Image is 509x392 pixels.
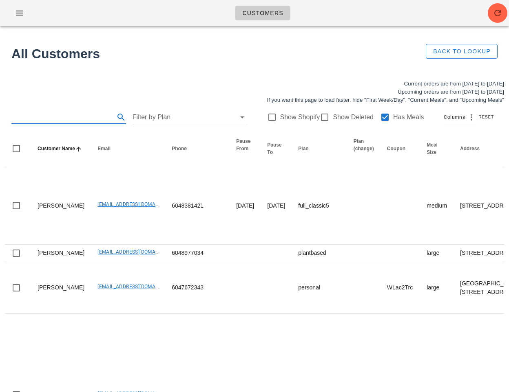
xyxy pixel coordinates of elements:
div: Columns [444,111,476,124]
th: Email: Not sorted. Activate to sort ascending. [91,130,165,167]
td: plantbased [292,245,347,262]
td: personal [292,262,347,314]
button: Back to Lookup [426,44,498,59]
span: Plan [298,146,308,151]
td: [PERSON_NAME] [31,167,91,245]
th: Coupon: Not sorted. Activate to sort ascending. [381,130,420,167]
td: WLac2Trc [381,262,420,314]
th: Pause To: Not sorted. Activate to sort ascending. [261,130,292,167]
span: Plan (change) [354,138,374,151]
td: 6048381421 [165,167,230,245]
td: [DATE] [261,167,292,245]
td: [PERSON_NAME] [31,245,91,262]
span: Customers [242,10,283,16]
td: full_classic5 [292,167,347,245]
th: Plan (change): Not sorted. Activate to sort ascending. [347,130,381,167]
label: Show Shopify [280,113,320,121]
span: Email [97,146,111,151]
td: 6047672343 [165,262,230,314]
div: Filter by Plan [133,111,247,124]
button: Reset [476,113,498,121]
td: [DATE] [230,167,261,245]
span: Address [460,146,480,151]
span: Customer Name [38,146,75,151]
a: Customers [235,6,290,20]
th: Meal Size: Not sorted. Activate to sort ascending. [420,130,454,167]
span: Phone [172,146,187,151]
th: Plan: Not sorted. Activate to sort ascending. [292,130,347,167]
h1: All Customers [11,44,415,64]
span: Coupon [387,146,405,151]
td: [PERSON_NAME] [31,262,91,314]
span: Pause To [267,142,281,155]
a: [EMAIL_ADDRESS][DOMAIN_NAME] [97,249,179,255]
a: [EMAIL_ADDRESS][DOMAIN_NAME] [97,201,179,207]
th: Customer Name: Sorted ascending. Activate to sort descending. [31,130,91,167]
th: Phone: Not sorted. Activate to sort ascending. [165,130,230,167]
span: Pause From [236,138,250,151]
span: Meal Size [427,142,438,155]
a: [EMAIL_ADDRESS][DOMAIN_NAME] [97,284,179,289]
td: medium [420,167,454,245]
label: Show Deleted [333,113,374,121]
span: Back to Lookup [433,48,491,55]
span: Columns [444,113,465,121]
th: Pause From: Not sorted. Activate to sort ascending. [230,130,261,167]
td: 6048977034 [165,245,230,262]
span: Reset [478,115,494,119]
td: large [420,262,454,314]
label: Has Meals [393,113,424,121]
td: large [420,245,454,262]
